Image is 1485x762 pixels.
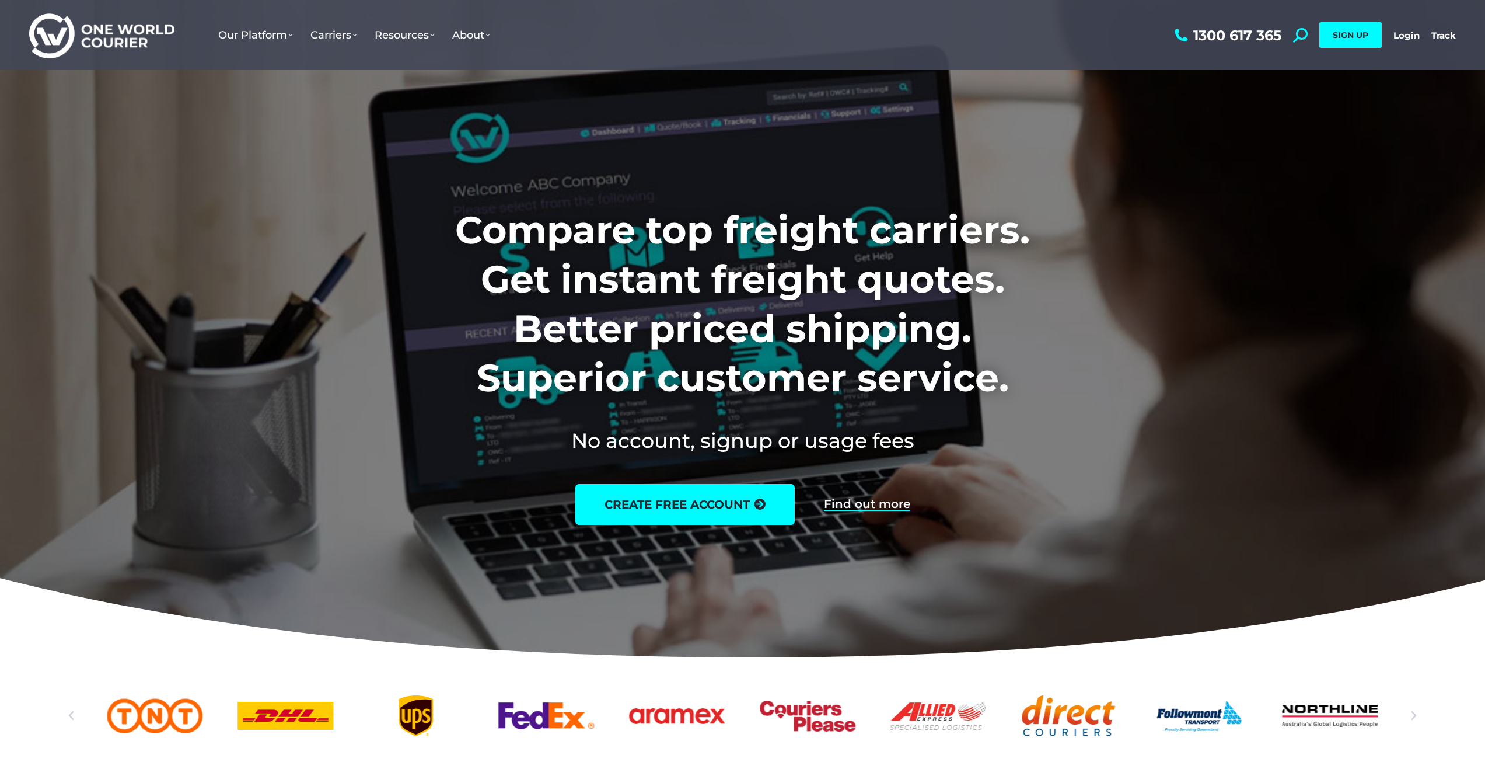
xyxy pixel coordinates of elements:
h1: Compare top freight carriers. Get instant freight quotes. Better priced shipping. Superior custom... [378,206,1107,403]
a: About [443,17,499,53]
a: DHl logo [237,695,333,736]
a: Couriers Please logo [760,695,855,736]
a: SIGN UP [1319,22,1382,48]
a: Resources [366,17,443,53]
div: 7 / 25 [760,695,855,736]
a: create free account [575,484,795,525]
a: Login [1393,30,1420,41]
a: Allied Express logo [890,695,986,736]
a: Direct Couriers logo [1021,695,1116,736]
div: 9 / 25 [1021,695,1116,736]
div: 3 / 25 [237,695,333,736]
span: Carriers [310,29,357,41]
a: Northline logo [1282,695,1378,736]
div: 11 / 25 [1282,695,1378,736]
span: Resources [375,29,435,41]
a: Followmont transoirt web logo [1151,695,1247,736]
span: SIGN UP [1333,30,1368,40]
div: 5 / 25 [499,695,595,736]
span: Our Platform [218,29,293,41]
a: Find out more [824,498,910,511]
div: 8 / 25 [890,695,986,736]
a: Track [1431,30,1456,41]
a: UPS logo [368,695,464,736]
div: 10 / 25 [1151,695,1247,736]
a: Our Platform [209,17,302,53]
span: About [452,29,490,41]
img: One World Courier [29,12,174,59]
a: 1300 617 365 [1172,28,1281,43]
div: 6 / 25 [629,695,725,736]
div: Slides [107,695,1378,736]
div: 2 / 25 [107,695,203,736]
a: TNT logo Australian freight company [107,695,203,736]
a: Carriers [302,17,366,53]
a: FedEx logo [499,695,595,736]
div: 4 / 25 [368,695,464,736]
h2: No account, signup or usage fees [378,426,1107,455]
a: Aramex_logo [629,695,725,736]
